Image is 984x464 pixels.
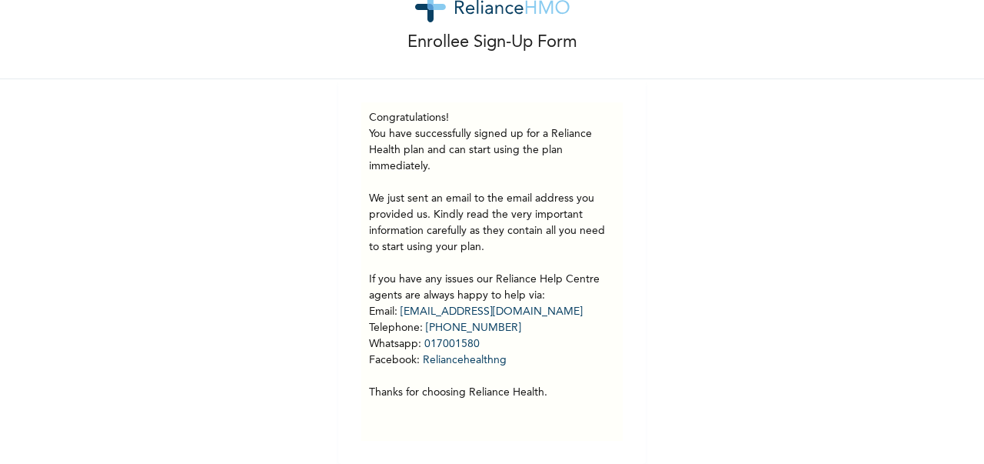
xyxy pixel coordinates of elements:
h3: Congratulations! [369,110,615,126]
a: 017001580 [424,339,480,349]
a: [EMAIL_ADDRESS][DOMAIN_NAME] [401,306,583,317]
a: [PHONE_NUMBER] [426,322,521,333]
a: Reliancehealthng [423,355,507,366]
p: You have successfully signed up for a Reliance Health plan and can start using the plan immediate... [369,126,615,401]
p: Enrollee Sign-Up Form [407,30,577,55]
